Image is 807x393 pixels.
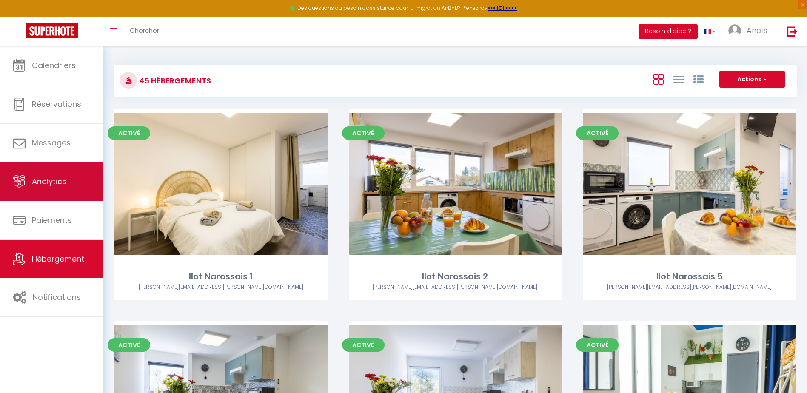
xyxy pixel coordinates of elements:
[32,215,72,225] span: Paiements
[576,338,619,352] span: Activé
[32,253,84,264] span: Hébergement
[583,283,796,291] div: Airbnb
[349,270,562,283] div: Ilot Narossais 2
[32,176,66,187] span: Analytics
[130,26,159,35] span: Chercher
[349,283,562,291] div: Airbnb
[32,60,76,71] span: Calendriers
[114,283,328,291] div: Airbnb
[719,71,785,88] button: Actions
[673,72,684,86] a: Vue en Liste
[342,126,385,140] span: Activé
[488,4,517,11] a: >>> ICI <<<<
[108,126,150,140] span: Activé
[33,292,81,302] span: Notifications
[32,137,71,148] span: Messages
[123,17,165,46] a: Chercher
[137,71,211,90] h3: 45 Hébergements
[747,25,767,36] span: Anaïs
[26,23,78,38] img: Super Booking
[342,338,385,352] span: Activé
[639,24,698,39] button: Besoin d'aide ?
[108,338,150,352] span: Activé
[722,17,778,46] a: ... Anaïs
[728,24,741,37] img: ...
[787,26,798,37] img: logout
[32,99,81,109] span: Réservations
[653,72,664,86] a: Vue en Box
[576,126,619,140] span: Activé
[583,270,796,283] div: Ilot Narossais 5
[114,270,328,283] div: Ilot Narossais 1
[693,72,704,86] a: Vue par Groupe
